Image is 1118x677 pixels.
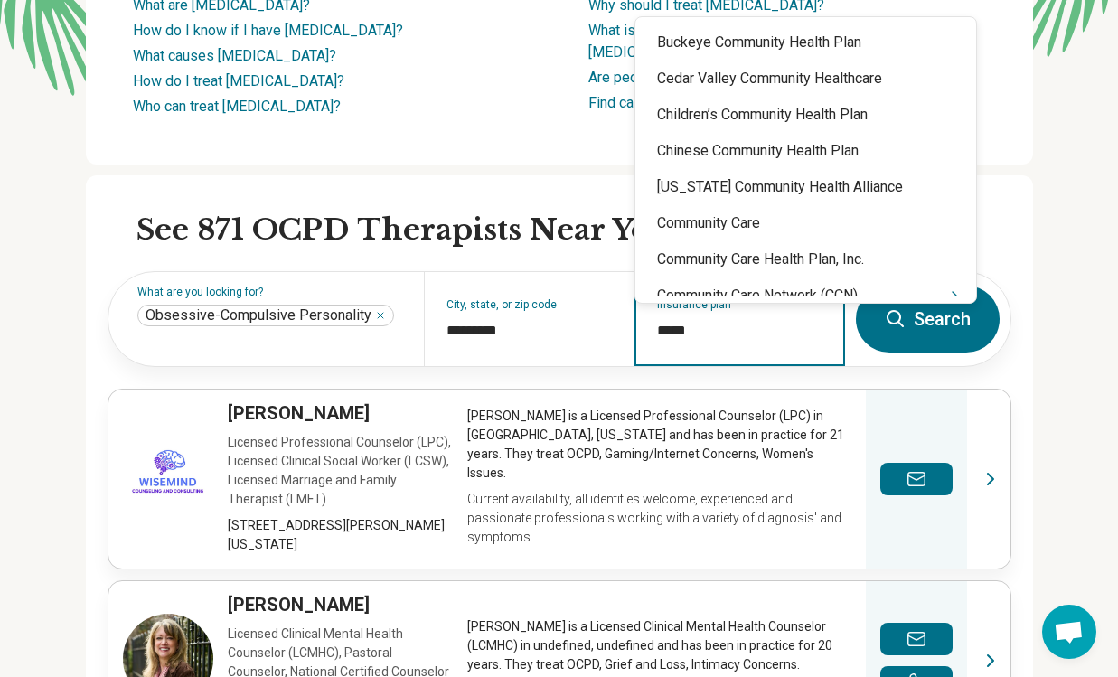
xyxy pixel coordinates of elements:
[136,212,1011,249] h2: See 871 OCPD Therapists Near You
[635,24,976,296] div: Suggestions
[375,310,386,321] button: Obsessive-Compulsive Personality
[133,98,341,115] a: Who can treat [MEDICAL_DATA]?
[635,241,976,277] div: Community Care Health Plan, Inc.
[137,305,394,326] div: Obsessive-Compulsive Personality
[588,94,694,111] a: Find care for you
[588,69,944,86] a: Are people with [MEDICAL_DATA] just highly organized?
[635,277,976,314] div: Community Care Network (CCN)
[635,169,976,205] div: [US_STATE] Community Health Alliance
[880,623,953,655] button: Send a message
[137,287,402,297] label: What are you looking for?
[133,72,344,89] a: How do I treat [MEDICAL_DATA]?
[635,97,976,133] div: Children’s Community Health Plan
[146,306,371,324] span: Obsessive-Compulsive Personality
[635,61,976,97] div: Cedar Valley Community Healthcare
[588,22,928,61] a: What is the difference between [MEDICAL_DATA] and [MEDICAL_DATA]?
[635,133,976,169] div: Chinese Community Health Plan
[635,24,976,61] div: Buckeye Community Health Plan
[880,463,953,495] button: Send a message
[635,205,976,241] div: Community Care
[133,22,403,39] a: How do I know if I have [MEDICAL_DATA]?
[133,47,336,64] a: What causes [MEDICAL_DATA]?
[856,286,1000,353] button: Search
[1042,605,1096,659] div: Open chat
